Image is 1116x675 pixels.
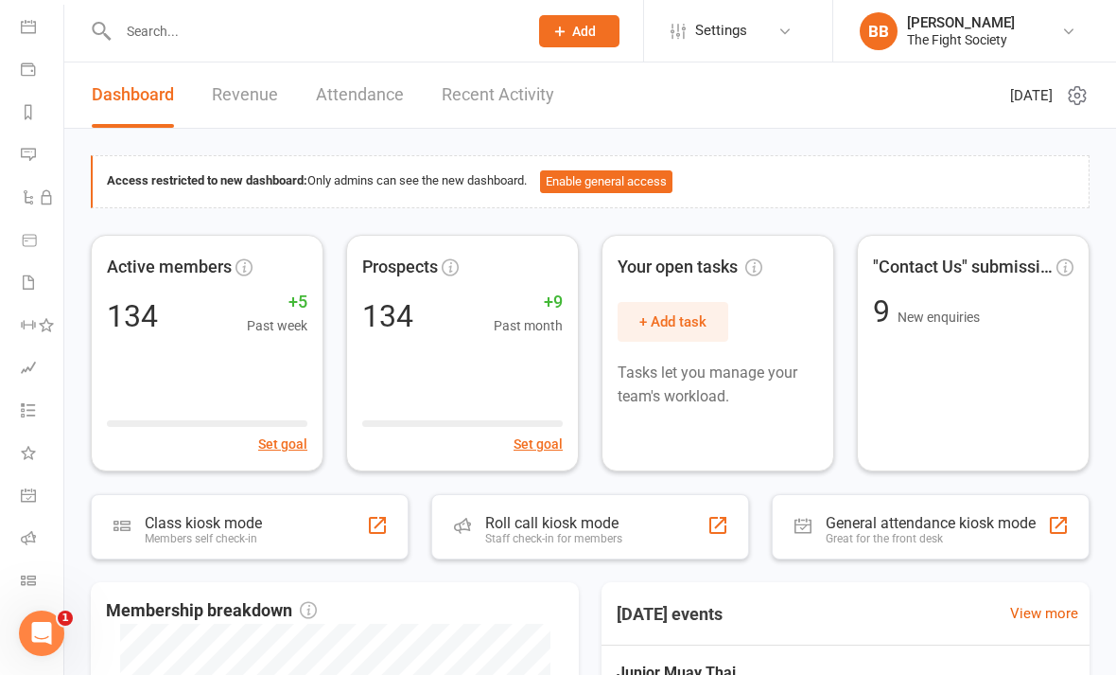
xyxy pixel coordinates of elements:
[826,532,1036,545] div: Great for the front desk
[212,62,278,128] a: Revenue
[362,254,438,281] span: Prospects
[540,170,672,193] button: Enable general access
[494,315,563,336] span: Past month
[485,532,622,545] div: Staff check-in for members
[494,289,563,316] span: +9
[247,289,307,316] span: +5
[485,514,622,532] div: Roll call kiosk mode
[1010,602,1078,625] a: View more
[145,514,262,532] div: Class kiosk mode
[58,611,73,626] span: 1
[107,254,232,281] span: Active members
[21,476,63,519] a: General attendance kiosk mode
[602,597,738,631] h3: [DATE] events
[826,514,1036,532] div: General attendance kiosk mode
[247,315,307,336] span: Past week
[618,254,762,281] span: Your open tasks
[873,293,898,329] span: 9
[21,8,63,50] a: Calendar
[21,50,63,93] a: Payments
[258,434,307,454] button: Set goal
[21,434,63,476] a: What's New
[19,611,64,656] iframe: Intercom live chat
[113,18,514,44] input: Search...
[106,597,317,625] span: Membership breakdown
[1010,84,1053,107] span: [DATE]
[898,310,980,325] span: New enquiries
[362,301,413,331] div: 134
[907,14,1015,31] div: [PERSON_NAME]
[92,62,174,128] a: Dashboard
[107,301,158,331] div: 134
[21,348,63,391] a: Assessments
[618,361,818,409] p: Tasks let you manage your team's workload.
[21,93,63,135] a: Reports
[618,302,728,342] button: + Add task
[145,532,262,545] div: Members self check-in
[860,12,898,50] div: BB
[316,62,404,128] a: Attendance
[539,15,619,47] button: Add
[442,62,554,128] a: Recent Activity
[572,24,596,39] span: Add
[21,561,63,604] a: Class kiosk mode
[21,519,63,561] a: Roll call kiosk mode
[107,170,1074,193] div: Only admins can see the new dashboard.
[907,31,1015,48] div: The Fight Society
[695,9,747,52] span: Settings
[514,434,563,454] button: Set goal
[873,254,1053,281] span: "Contact Us" submissions
[107,173,307,187] strong: Access restricted to new dashboard:
[21,221,63,263] a: Product Sales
